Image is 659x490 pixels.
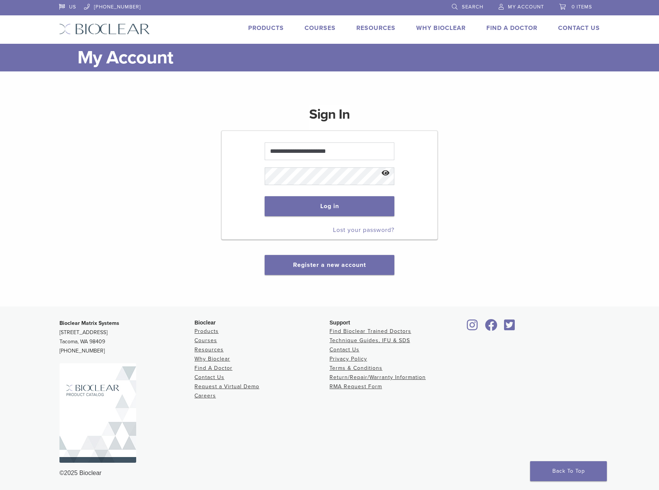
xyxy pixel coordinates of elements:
[194,356,230,362] a: Why Bioclear
[530,461,607,481] a: Back To Top
[194,392,216,399] a: Careers
[293,261,366,269] a: Register a new account
[59,468,600,478] div: ©2025 Bioclear
[194,374,224,381] a: Contact Us
[465,324,481,331] a: Bioclear
[248,24,284,32] a: Products
[356,24,395,32] a: Resources
[265,196,394,216] button: Log in
[194,346,224,353] a: Resources
[194,383,259,390] a: Request a Virtual Demo
[462,4,483,10] span: Search
[329,337,410,344] a: Technique Guides, IFU & SDS
[329,319,350,326] span: Support
[501,324,517,331] a: Bioclear
[194,337,217,344] a: Courses
[194,319,216,326] span: Bioclear
[558,24,600,32] a: Contact Us
[416,24,466,32] a: Why Bioclear
[59,319,194,356] p: [STREET_ADDRESS] Tacoma, WA 98409 [PHONE_NUMBER]
[377,164,394,183] button: Show password
[309,105,350,130] h1: Sign In
[508,4,544,10] span: My Account
[329,356,367,362] a: Privacy Policy
[77,44,600,71] h1: My Account
[482,324,500,331] a: Bioclear
[329,374,426,381] a: Return/Repair/Warranty Information
[486,24,537,32] a: Find A Doctor
[194,365,232,371] a: Find A Doctor
[265,255,394,275] button: Register a new account
[59,363,136,463] img: Bioclear
[305,24,336,32] a: Courses
[329,346,359,353] a: Contact Us
[329,365,382,371] a: Terms & Conditions
[194,328,219,334] a: Products
[59,320,119,326] strong: Bioclear Matrix Systems
[333,226,394,234] a: Lost your password?
[329,383,382,390] a: RMA Request Form
[329,328,411,334] a: Find Bioclear Trained Doctors
[572,4,592,10] span: 0 items
[59,23,150,35] img: Bioclear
